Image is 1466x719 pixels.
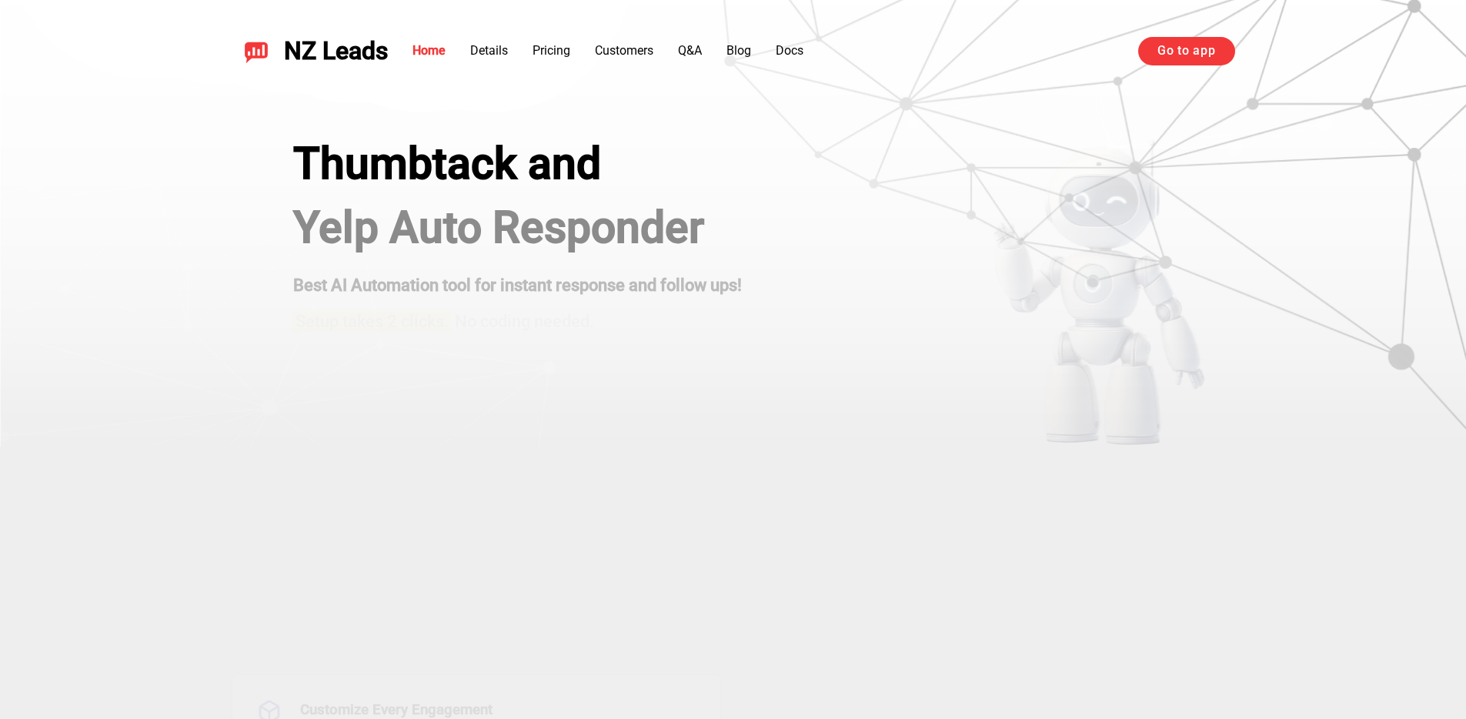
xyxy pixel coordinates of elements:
[678,43,702,58] a: Q&A
[726,43,751,58] a: Blog
[533,43,570,58] a: Pricing
[244,38,269,63] img: NZ Leads logo
[470,43,508,58] a: Details
[595,43,653,58] a: Customers
[992,139,1207,446] img: yelp bot
[293,303,742,333] h3: No coding needed.
[296,312,449,331] span: Setup takes 2 clicks.
[293,202,742,252] h1: Yelp Auto Responder
[293,139,742,189] div: Thumbtack and
[1138,37,1234,65] a: Go to app
[284,37,388,65] span: NZ Leads
[776,43,803,58] a: Docs
[412,43,446,58] a: Home
[293,276,742,295] strong: Best AI Automation tool for instant response and follow ups!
